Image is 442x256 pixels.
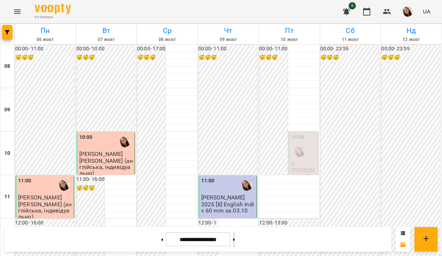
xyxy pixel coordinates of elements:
span: 6 [349,2,356,9]
h6: 09 [4,106,10,114]
h6: 😴😴😴 [320,54,379,62]
h6: Ср [138,25,197,36]
h6: 12:00 - 16:00 [15,219,74,227]
h6: 😴😴😴 [76,54,135,62]
h6: 😴😴😴 [137,54,165,62]
h6: 09 жовт [199,36,258,43]
img: Біла Євгенія Олександрівна (а) [294,146,305,157]
h6: 07 жовт [77,36,136,43]
label: 10:00 [79,133,93,141]
h6: 00:00 - 23:59 [381,45,440,53]
h6: 😴😴😴 [76,184,105,192]
p: [PERSON_NAME] (англійська, індивідуально) [79,158,134,177]
img: Біла Євгенія Олександрівна (а) [59,180,70,191]
h6: 12 жовт [382,36,441,43]
span: UA [423,8,430,15]
span: [PERSON_NAME] [79,150,123,157]
h6: 00:00 - 23:59 [320,45,379,53]
h6: 06 жовт [16,36,75,43]
img: Voopty Logo [35,4,71,14]
button: UA [420,5,433,18]
h6: Сб [321,25,380,36]
span: For Business [35,15,71,20]
label: 11:00 [18,177,31,185]
label: 10:00 [291,133,305,141]
p: 0 [291,161,316,167]
img: 8e00ca0478d43912be51e9823101c125.jpg [403,7,413,17]
h6: 😴😴😴 [15,54,74,62]
h6: 00:00 - 11:00 [198,45,257,53]
h6: 00:00 - 11:00 [259,45,287,53]
p: [PERSON_NAME] (англійська, індивідуально) [18,201,72,220]
h6: 00:00 - 10:00 [76,45,135,53]
h6: 10 [4,149,10,157]
h6: Нд [382,25,441,36]
h6: 00:00 - 17:00 [137,45,165,53]
p: [PERSON_NAME] (англійська, індивідуально) [291,167,316,205]
label: 11:00 [201,177,215,185]
h6: 10 жовт [260,36,319,43]
img: Біла Євгенія Олександрівна (а) [241,180,252,191]
h6: 11:00 - 16:00 [76,176,105,183]
button: Menu [9,3,26,20]
h6: 11 [4,193,10,201]
h6: Чт [199,25,258,36]
h6: 😴😴😴 [381,54,440,62]
h6: 00:00 - 11:00 [15,45,74,53]
h6: Пн [16,25,75,36]
h6: 12:00 - 13:00 [259,219,318,227]
h6: 😴😴😴 [198,54,257,62]
h6: 08 [4,62,10,70]
img: Біла Євгенія Олександрівна (а) [119,136,130,147]
span: [PERSON_NAME] [201,194,245,201]
span: [PERSON_NAME] [18,194,62,201]
h6: 12:00 - 16:00 [198,219,218,235]
p: 2025 [8] English Indiv 60 min за 03.10 [201,201,256,214]
h6: 11 жовт [321,36,380,43]
h6: 😴😴😴 [259,54,287,62]
h6: Пт [260,25,319,36]
h6: Вт [77,25,136,36]
h6: 08 жовт [138,36,197,43]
